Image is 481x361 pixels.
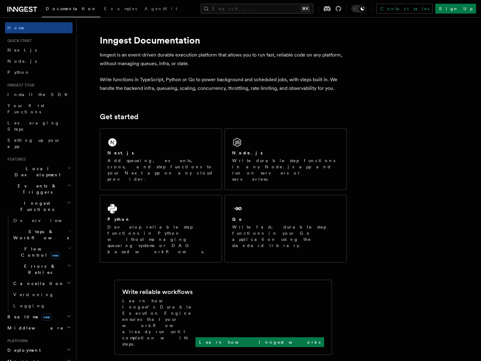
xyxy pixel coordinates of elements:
button: Realtimenew [5,311,73,322]
a: PythonDevelop reliable step functions in Python without managing queueing systems or DAG based wo... [100,195,222,262]
span: Platform [5,338,28,343]
span: Python [7,70,30,75]
span: AgentKit [144,6,177,11]
p: Develop reliable step functions in Python without managing queueing systems or DAG based workflows. [107,224,214,255]
span: Your first Functions [7,103,44,114]
span: Inngest tour [5,83,35,88]
span: Documentation [46,6,97,11]
span: new [50,252,60,259]
span: Next.js [7,48,37,52]
span: Install the SDK [7,92,71,97]
span: Errors & Retries [11,263,67,275]
button: Flow Controlnew [11,243,73,261]
span: Local Development [5,166,67,178]
p: Write fast, durable step functions in your Go application using the standard library. [232,224,339,249]
h2: Write reliable workflows [122,288,193,296]
span: Cancellation [11,280,64,287]
h2: Next.js [107,150,134,156]
button: Inngest Functions [5,198,73,215]
a: Python [5,67,73,78]
span: Steps & Workflows [11,229,69,241]
span: Realtime [5,314,52,320]
h1: Inngest Documentation [100,35,347,46]
a: Get started [100,112,138,121]
p: Write functions in TypeScript, Python or Go to power background and scheduled jobs, with steps bu... [100,75,347,93]
button: Search...⌘K [201,4,313,14]
a: Setting up your app [5,135,73,152]
a: Next.js [5,44,73,56]
span: new [41,314,52,321]
span: Deployment [5,347,41,353]
a: Node.jsWrite durable step functions in any Node.js app and run on servers or serverless. [224,128,347,190]
span: Middleware [5,325,64,331]
button: Toggle dark mode [351,5,366,12]
a: Learn how Inngest works [195,337,324,347]
a: Logging [11,300,73,311]
span: Examples [104,6,137,11]
a: Next.jsAdd queueing, events, crons, and step functions to your Next app on any cloud provider. [100,128,222,190]
a: Sign Up [435,4,476,14]
p: Inngest is an event-driven durable execution platform that allows you to run fast, reliable code ... [100,51,347,68]
a: Leveraging Steps [5,117,73,135]
span: Overview [13,218,77,223]
a: Node.js [5,56,73,67]
button: Events & Triggers [5,180,73,198]
span: Flow Control [11,246,68,258]
a: AgentKit [141,2,181,17]
button: Steps & Workflows [11,226,73,243]
h2: Node.js [232,150,263,156]
a: GoWrite fast, durable step functions in your Go application using the standard library. [224,195,347,262]
span: Setting up your app [7,138,61,149]
button: Cancellation [11,278,73,289]
span: Quick start [5,38,32,43]
a: Your first Functions [5,100,73,117]
p: Add queueing, events, crons, and step functions to your Next app on any cloud provider. [107,157,214,182]
a: Contact sales [376,4,433,14]
span: Inngest Functions [5,200,67,212]
p: Write durable step functions in any Node.js app and run on servers or serverless. [232,157,339,182]
span: Node.js [7,59,37,64]
span: Logging [13,303,45,308]
a: Documentation [42,2,100,17]
span: Events & Triggers [5,183,67,195]
h2: Go [232,216,243,222]
span: Leveraging Steps [7,120,60,132]
button: Errors & Retries [11,261,73,278]
button: Local Development [5,163,73,180]
span: Home [7,25,25,31]
a: Versioning [11,289,73,300]
kbd: ⌘K [301,6,310,12]
span: Features [5,157,26,162]
div: Inngest Functions [5,215,73,311]
a: Overview [11,215,73,226]
span: Versioning [13,292,54,297]
h2: Python [107,216,130,222]
p: Learn how Inngest works [199,339,320,345]
a: Examples [100,2,141,17]
a: Home [5,22,73,33]
button: Middleware [5,322,73,334]
p: Learn how Inngest's Durable Execution Engine ensures that your workflow already run until complet... [122,298,195,347]
a: Install the SDK [5,89,73,100]
button: Deployment [5,345,73,356]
